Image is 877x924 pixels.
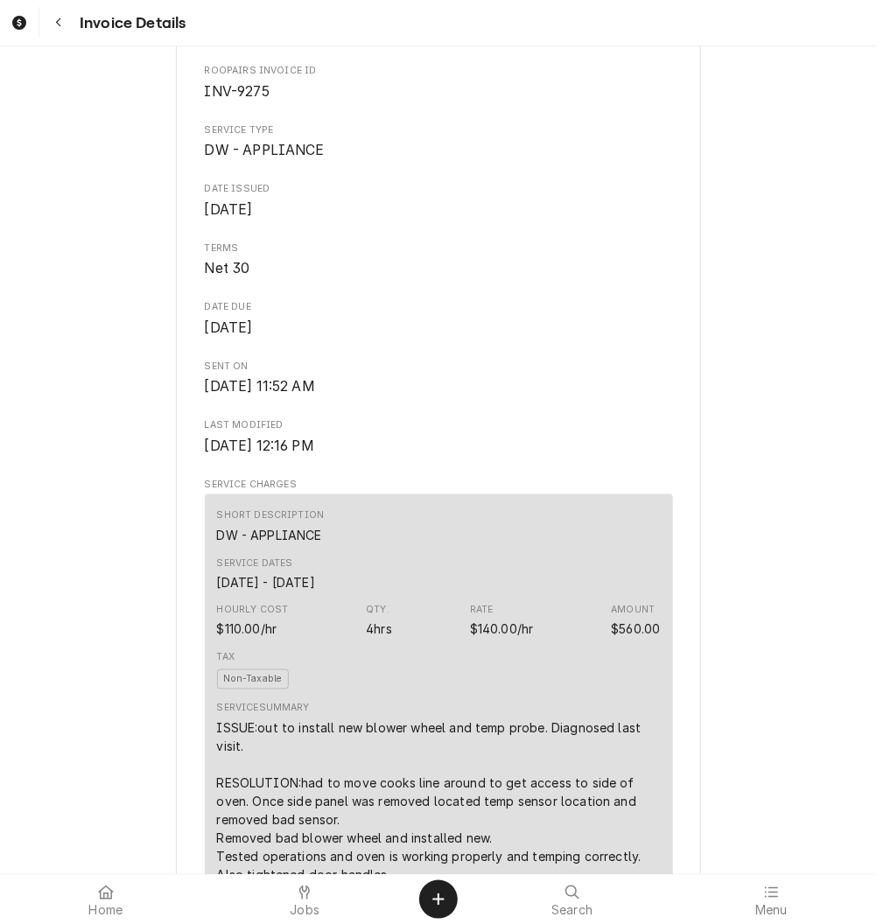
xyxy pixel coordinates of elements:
[205,241,673,279] div: Terms
[470,604,494,618] div: Rate
[205,260,250,276] span: Net 30
[217,669,290,689] span: Non-Taxable
[4,7,35,38] a: Go to Invoices
[205,360,673,374] span: Sent On
[217,556,315,591] div: Service Dates
[419,880,458,919] button: Create Object
[217,573,315,591] div: Service Dates
[611,604,660,639] div: Amount
[205,64,673,78] span: Roopairs Invoice ID
[366,604,389,618] div: Qty.
[217,526,322,544] div: Short Description
[205,182,673,220] div: Date Issued
[205,81,673,102] span: Roopairs Invoice ID
[551,903,593,917] span: Search
[217,604,289,639] div: Cost
[205,300,673,338] div: Date Due
[205,182,673,196] span: Date Issued
[205,319,253,336] span: [DATE]
[205,241,673,255] span: Terms
[217,620,277,639] div: Cost
[43,7,74,38] button: Navigate back
[217,508,325,543] div: Short Description
[205,123,673,137] span: Service Type
[205,478,673,906] div: Service Charges
[205,123,673,161] div: Service Type
[673,878,871,920] a: Menu
[755,903,788,917] span: Menu
[205,378,315,395] span: [DATE] 11:52 AM
[217,719,661,885] div: ISSUE:out to install new blower wheel and temp probe. Diagnosed last visit. RESOLUTION:had to mov...
[474,878,671,920] a: Search
[205,436,673,457] span: Last Modified
[205,201,253,218] span: [DATE]
[207,878,404,920] a: Jobs
[88,903,123,917] span: Home
[611,620,660,639] div: Amount
[217,702,310,716] div: Service Summary
[205,376,673,397] span: Sent On
[205,418,673,456] div: Last Modified
[205,83,270,100] span: INV-9275
[205,494,673,906] div: Service Charges List
[205,142,325,158] span: DW - APPLIANCE
[74,11,186,35] span: Invoice Details
[290,903,319,917] span: Jobs
[205,199,673,220] span: Date Issued
[205,318,673,339] span: Date Due
[205,64,673,101] div: Roopairs Invoice ID
[205,258,673,279] span: Terms
[366,620,392,639] div: Quantity
[205,360,673,397] div: Sent On
[470,604,534,639] div: Price
[611,604,655,618] div: Amount
[366,604,392,639] div: Quantity
[217,508,325,522] div: Short Description
[205,478,673,492] span: Service Charges
[217,604,289,618] div: Hourly Cost
[205,494,673,898] div: Line Item
[470,620,534,639] div: Price
[205,140,673,161] span: Service Type
[205,300,673,314] span: Date Due
[205,418,673,432] span: Last Modified
[205,437,314,454] span: [DATE] 12:16 PM
[217,556,293,570] div: Service Dates
[217,651,235,665] div: Tax
[7,878,205,920] a: Home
